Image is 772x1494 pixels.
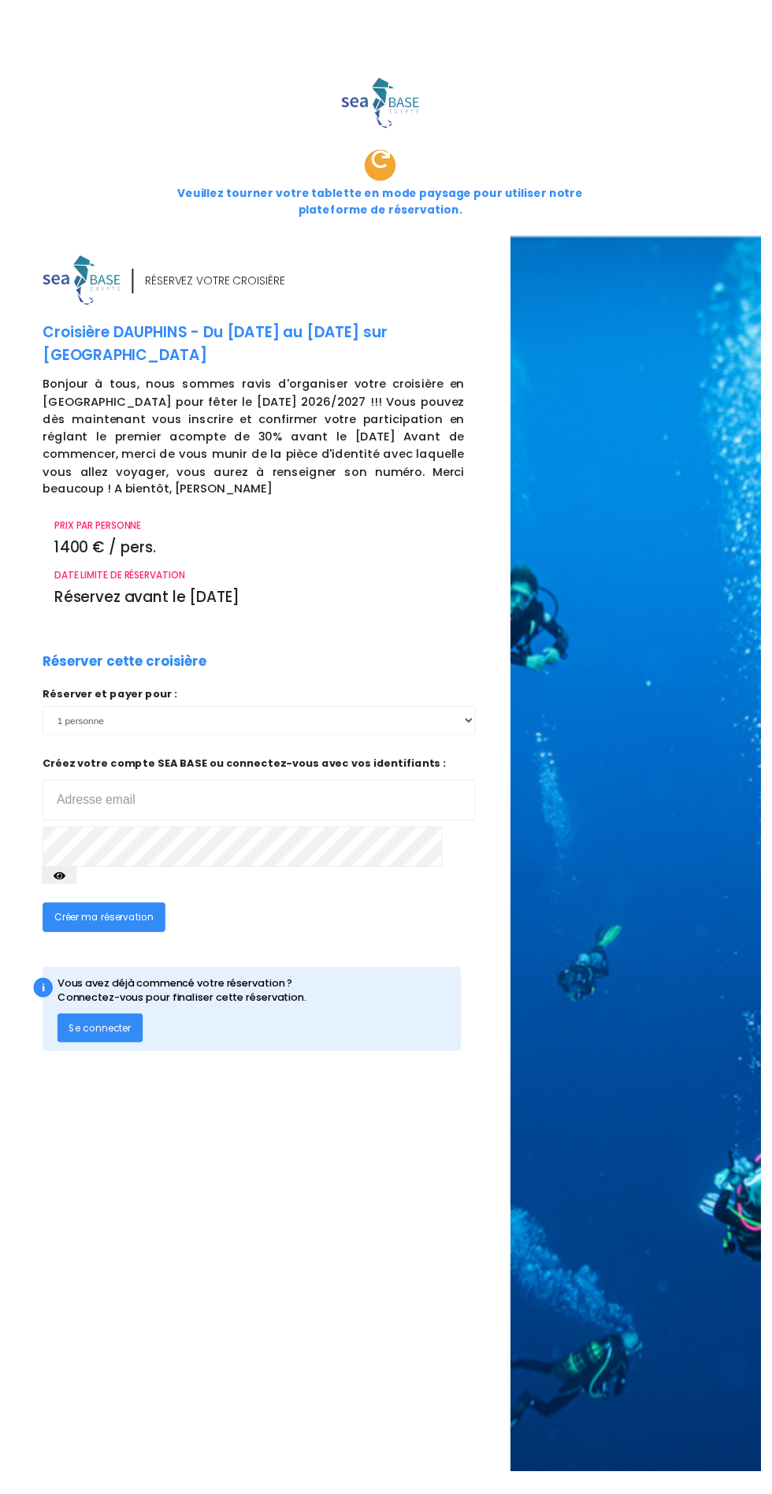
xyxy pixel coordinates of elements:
img: logo_color1.png [347,79,425,130]
div: Vous avez déjà commencé votre réservation ? Connectez-vous pour finaliser cette réservation. [58,990,358,1021]
div: i [34,993,54,1013]
span: Créer ma réservation [55,924,156,938]
p: Créez votre compte SEA BASE ou connectez-vous avec vos identifiants : [43,767,483,833]
input: Adresse email [43,792,483,833]
p: PRIX PAR PERSONNE [55,526,471,541]
div: RÉSERVEZ VOTRE CROISIÈRE [147,277,289,294]
img: logo_color1.png [43,259,122,310]
button: Se connecter [58,1029,145,1058]
span: Veuillez tourner votre tablette en mode paysage pour utiliser notre plateforme de réservation. [180,188,592,221]
p: Réservez avant le [DATE] [55,596,471,619]
span: Se connecter [70,1037,133,1050]
button: Créer ma réservation [43,916,168,946]
p: DATE LIMITE DE RÉSERVATION [55,577,471,591]
a: Se connecter [58,1036,145,1050]
p: Bonjour à tous, nous sommes ravis d'organiser votre croisière en [GEOGRAPHIC_DATA] pour fêter le ... [43,381,507,506]
p: 1400 € / pers. [55,545,471,568]
p: Réserver et payer pour : [43,697,483,713]
p: Réserver cette croisière [43,662,210,682]
p: Croisière DAUPHINS - Du [DATE] au [DATE] sur [GEOGRAPHIC_DATA] [43,327,507,372]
